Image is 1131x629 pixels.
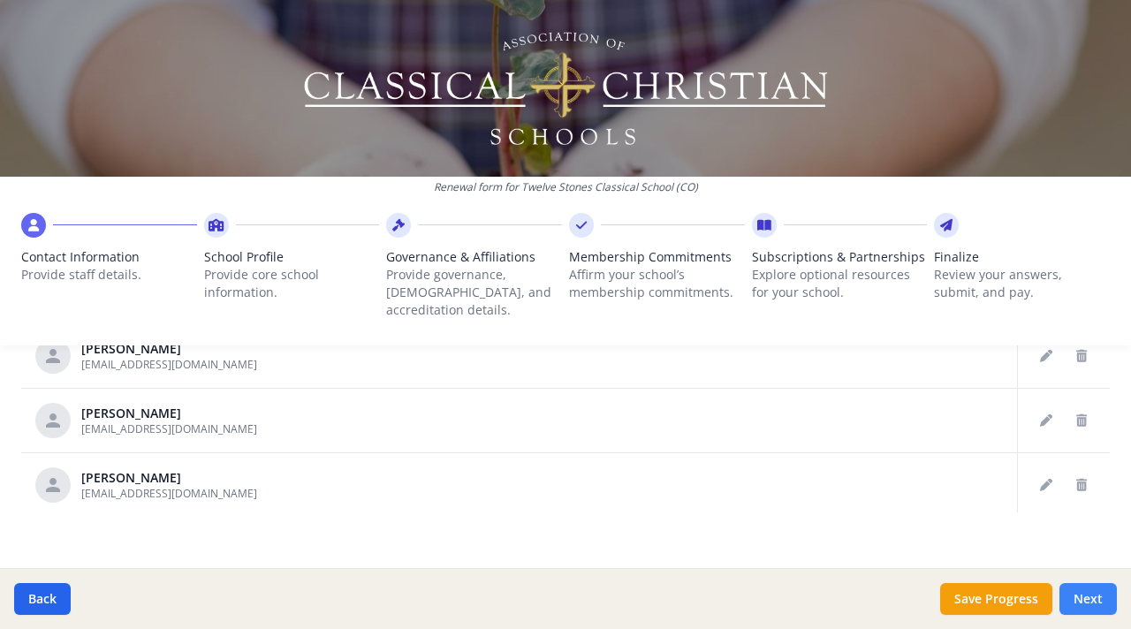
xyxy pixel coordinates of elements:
span: [EMAIL_ADDRESS][DOMAIN_NAME] [81,421,257,436]
span: Subscriptions & Partnerships [752,248,928,266]
button: Next [1059,583,1117,615]
span: [EMAIL_ADDRESS][DOMAIN_NAME] [81,357,257,372]
div: [PERSON_NAME] [81,469,257,487]
button: Save Progress [940,583,1052,615]
span: Contact Information [21,248,197,266]
span: School Profile [204,248,380,266]
img: Logo [301,27,831,150]
p: Explore optional resources for your school. [752,266,928,301]
p: Provide core school information. [204,266,380,301]
p: Provide staff details. [21,266,197,284]
span: Governance & Affiliations [386,248,562,266]
button: Back [14,583,71,615]
button: Delete staff [1067,471,1096,499]
button: Edit staff [1032,406,1060,435]
button: Edit staff [1032,471,1060,499]
p: Review your answers, submit, and pay. [934,266,1110,301]
p: Affirm your school’s membership commitments. [569,266,745,301]
div: [PERSON_NAME] [81,405,257,422]
span: Finalize [934,248,1110,266]
span: [EMAIL_ADDRESS][DOMAIN_NAME] [81,486,257,501]
button: Delete staff [1067,406,1096,435]
p: Provide governance, [DEMOGRAPHIC_DATA], and accreditation details. [386,266,562,319]
span: Membership Commitments [569,248,745,266]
